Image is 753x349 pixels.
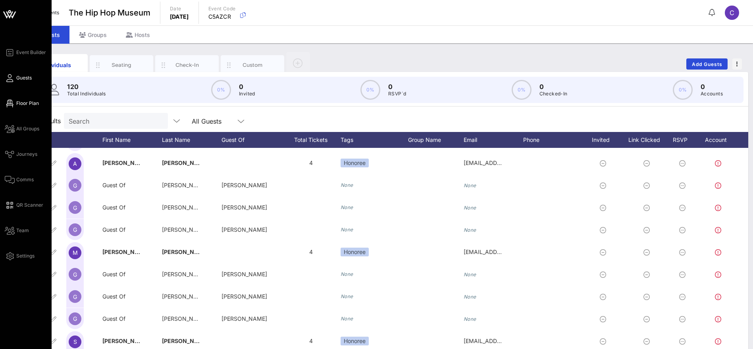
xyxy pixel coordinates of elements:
div: Honoree [341,337,369,345]
i: None [464,316,476,322]
i: None [341,316,353,322]
span: Journeys [16,151,37,158]
div: Invited [583,132,626,148]
span: QR Scanner [16,202,43,209]
div: [PERSON_NAME] [221,219,281,241]
span: [EMAIL_ADDRESS][DOMAIN_NAME] [464,337,559,344]
span: S [73,338,77,345]
div: First Name [102,132,162,148]
a: Team [5,226,29,235]
span: G [73,315,77,322]
i: None [341,271,353,277]
div: Custom [235,61,270,69]
span: Team [16,227,29,234]
p: RSVP`d [388,90,406,98]
span: Guest Of [102,315,125,322]
span: [EMAIL_ADDRESS][DOMAIN_NAME] [464,159,559,166]
a: Floor Plan [5,99,39,108]
p: Total Individuals [67,90,106,98]
i: None [464,182,476,188]
button: Add Guests [686,58,728,70]
span: All Groups [16,125,39,132]
span: [PERSON_NAME] [162,248,209,255]
a: Event Builder [5,48,46,57]
i: None [341,227,353,233]
div: C [725,6,739,20]
span: G [73,204,77,211]
span: Floor Plan [16,100,39,107]
span: Guests [16,74,32,81]
div: Honoree [341,248,369,256]
span: Comms [16,176,34,183]
span: [PERSON_NAME] [102,337,149,344]
span: [PERSON_NAME] [162,159,209,166]
i: None [464,205,476,211]
p: 120 [67,82,106,91]
p: 0 [239,82,255,91]
span: Guest Of [102,204,125,211]
p: 0 [701,82,723,91]
span: C [730,9,734,17]
a: Comms [5,175,34,184]
p: 0 [539,82,568,91]
i: None [464,227,476,233]
span: Add Guests [691,61,723,67]
div: [PERSON_NAME] [221,263,281,285]
div: Groups [69,26,116,44]
span: Guest Of [102,271,125,277]
span: G [73,293,77,300]
p: Accounts [701,90,723,98]
p: C5AZCR [208,13,236,21]
div: Group Name [408,132,464,148]
span: A [73,160,77,167]
div: [PERSON_NAME] [221,196,281,219]
div: 4 [281,152,341,174]
div: Hosts [116,26,160,44]
div: Account [698,132,741,148]
span: G [73,271,77,278]
span: [PERSON_NAME] [102,248,149,255]
div: Tags [341,132,408,148]
div: Honoree [341,159,369,167]
span: [PERSON_NAME] [162,204,208,211]
span: [PERSON_NAME] [102,159,149,166]
div: 4 [281,241,341,263]
span: [PERSON_NAME] [162,182,208,188]
span: G [73,182,77,189]
span: G [73,226,77,233]
div: All Guests [187,113,250,129]
div: Phone [523,132,583,148]
span: Settings [16,252,35,260]
div: [PERSON_NAME] [221,174,281,196]
div: Link Clicked [626,132,670,148]
i: None [464,294,476,300]
a: All Groups [5,124,39,134]
div: Last Name [162,132,221,148]
span: [PERSON_NAME] [162,315,208,322]
div: Individuals [39,61,74,69]
p: Date [170,5,189,13]
i: None [341,204,353,210]
div: All Guests [192,118,221,125]
div: Total Tickets [281,132,341,148]
a: Settings [5,251,35,261]
span: [PERSON_NAME] [162,293,208,300]
p: [DATE] [170,13,189,21]
span: The Hip Hop Museum [69,7,150,19]
p: 0 [388,82,406,91]
span: [EMAIL_ADDRESS][DOMAIN_NAME] [464,248,559,255]
p: Event Code [208,5,236,13]
span: Guest Of [102,182,125,188]
div: Email [464,132,523,148]
span: Guest Of [102,226,125,233]
a: Guests [5,73,32,83]
div: RSVP [670,132,698,148]
div: [PERSON_NAME] [221,285,281,308]
p: Checked-In [539,90,568,98]
a: QR Scanner [5,200,43,210]
span: M [73,249,78,256]
i: None [341,293,353,299]
span: [PERSON_NAME] [162,226,208,233]
div: Seating [104,61,139,69]
span: Event Builder [16,49,46,56]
